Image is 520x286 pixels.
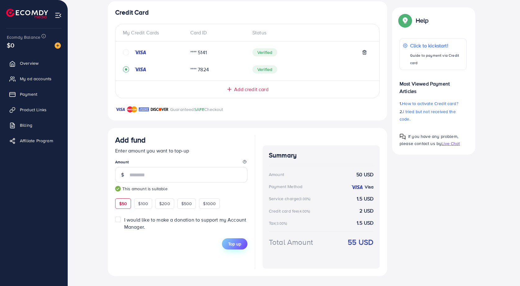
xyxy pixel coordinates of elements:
[55,42,61,49] img: image
[298,209,310,214] small: (4.00%)
[181,200,192,207] span: $500
[269,208,312,214] div: Credit card fee
[234,86,268,93] span: Add credit card
[5,119,63,131] a: Billing
[134,67,147,72] img: credit
[410,42,463,49] p: Click to kickstart!
[20,76,52,82] span: My ad accounts
[119,200,127,207] span: $50
[299,196,310,201] small: (3.00%)
[134,50,147,55] img: credit
[269,196,312,202] div: Service charge
[5,88,63,100] a: Payment
[365,184,373,190] strong: Visa
[139,106,149,113] img: brand
[203,200,216,207] span: $1000
[269,183,302,190] div: Payment Method
[115,9,380,16] h4: Credit Card
[269,171,284,178] div: Amount
[441,140,460,147] span: Live Chat
[5,73,63,85] a: My ad accounts
[402,100,458,107] span: How to activate Credit card?
[6,9,48,18] img: logo
[357,219,373,227] strong: 1.5 USD
[123,29,185,36] div: My Credit Cards
[7,34,40,40] span: Ecomdy Balance
[115,186,247,192] small: This amount is suitable
[20,60,38,66] span: Overview
[151,106,169,113] img: brand
[400,15,411,26] img: Popup guide
[20,107,47,113] span: Product Links
[20,138,53,144] span: Affiliate Program
[351,185,363,190] img: credit
[275,221,287,226] small: (3.00%)
[20,122,32,128] span: Billing
[252,48,277,56] span: Verified
[138,200,148,207] span: $100
[416,17,429,24] p: Help
[247,29,372,36] div: Status
[348,237,373,248] strong: 55 USD
[20,91,37,97] span: Payment
[115,147,247,154] p: Enter amount you want to top-up
[115,135,146,144] h3: Add fund
[127,106,137,113] img: brand
[185,29,248,36] div: Card ID
[252,65,277,73] span: Verified
[5,57,63,69] a: Overview
[123,49,129,55] svg: circle
[269,220,289,226] div: Tax
[228,241,241,247] span: Top up
[359,207,373,214] strong: 2 USD
[400,100,467,107] p: 1.
[494,258,515,281] iframe: Chat
[269,152,373,159] h4: Summary
[194,106,205,112] span: SAFE
[222,238,247,249] button: Top up
[115,159,247,167] legend: Amount
[410,52,463,67] p: Guide to payment via Credit card
[55,12,62,19] img: menu
[400,108,467,123] p: 2.
[159,200,170,207] span: $200
[115,106,125,113] img: brand
[5,103,63,116] a: Product Links
[123,66,129,73] svg: record circle
[5,134,63,147] a: Affiliate Program
[115,186,121,191] img: guide
[400,75,467,95] p: Most Viewed Payment Articles
[269,237,313,248] div: Total Amount
[400,108,456,122] span: I tried but not received the code.
[356,171,373,178] strong: 50 USD
[170,106,223,113] p: Guaranteed Checkout
[400,133,458,147] span: If you have any problem, please contact us by
[7,41,14,50] span: $0
[357,195,373,202] strong: 1.5 USD
[400,134,406,140] img: Popup guide
[124,216,246,230] span: I would like to make a donation to support my Account Manager.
